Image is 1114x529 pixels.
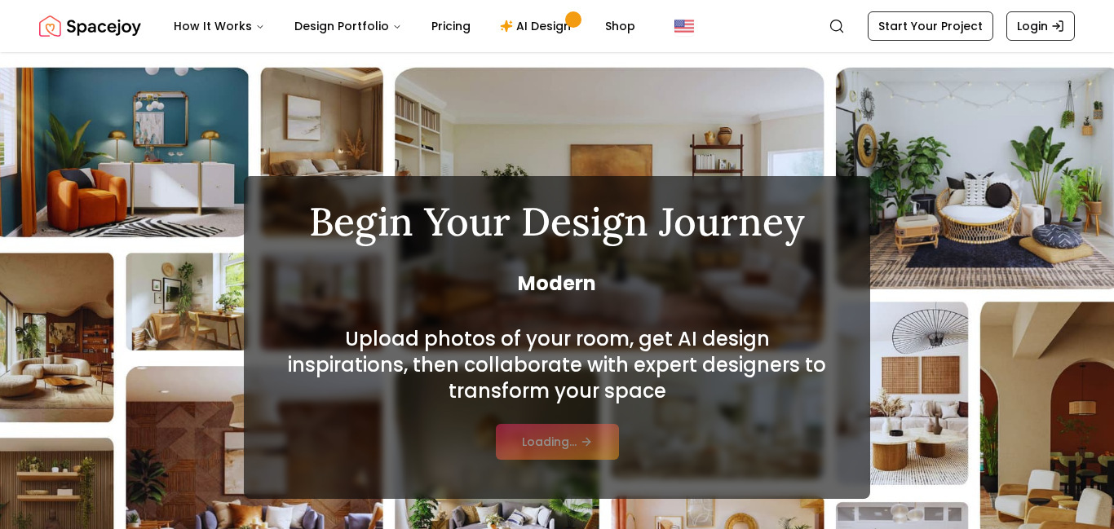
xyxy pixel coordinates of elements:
[283,326,831,404] h2: Upload photos of your room, get AI design inspirations, then collaborate with expert designers to...
[487,10,589,42] a: AI Design
[1006,11,1075,41] a: Login
[418,10,484,42] a: Pricing
[283,271,831,297] span: Modern
[161,10,278,42] button: How It Works
[868,11,993,41] a: Start Your Project
[592,10,648,42] a: Shop
[39,10,141,42] a: Spacejoy
[283,202,831,241] h1: Begin Your Design Journey
[281,10,415,42] button: Design Portfolio
[161,10,648,42] nav: Main
[674,16,694,36] img: United States
[39,10,141,42] img: Spacejoy Logo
